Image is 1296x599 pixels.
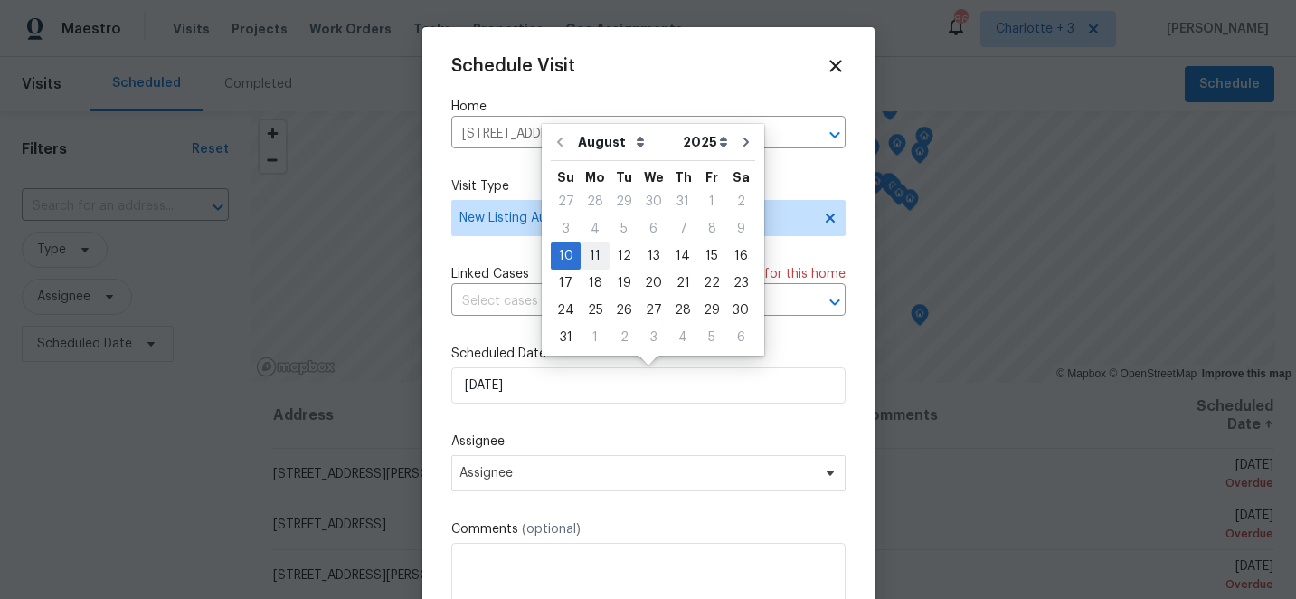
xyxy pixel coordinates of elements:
div: 8 [697,216,726,242]
div: 22 [697,271,726,296]
div: Tue Aug 19 2025 [610,270,639,297]
input: Select cases [451,288,795,316]
div: Mon Aug 25 2025 [581,297,610,324]
button: Open [822,122,847,147]
div: Sat Aug 02 2025 [726,188,755,215]
div: 29 [610,189,639,214]
div: Wed Aug 06 2025 [639,215,668,242]
div: Thu Jul 31 2025 [668,188,697,215]
div: 27 [639,298,668,323]
div: 2 [726,189,755,214]
div: Tue Jul 29 2025 [610,188,639,215]
abbr: Wednesday [644,171,664,184]
select: Month [573,128,678,156]
div: Sat Sep 06 2025 [726,324,755,351]
button: Go to next month [733,124,760,160]
div: 3 [639,325,668,350]
div: Tue Aug 12 2025 [610,242,639,270]
div: Mon Aug 18 2025 [581,270,610,297]
div: Fri Aug 29 2025 [697,297,726,324]
div: 5 [697,325,726,350]
div: 25 [581,298,610,323]
div: Tue Sep 02 2025 [610,324,639,351]
div: 4 [581,216,610,242]
abbr: Thursday [675,171,692,184]
div: 1 [581,325,610,350]
abbr: Friday [705,171,718,184]
abbr: Sunday [557,171,574,184]
div: 26 [610,298,639,323]
abbr: Saturday [733,171,750,184]
div: 20 [639,271,668,296]
div: 6 [726,325,755,350]
div: Sat Aug 23 2025 [726,270,755,297]
div: 29 [697,298,726,323]
div: 13 [639,243,668,269]
div: 28 [581,189,610,214]
label: Comments [451,520,846,538]
span: (optional) [522,523,581,536]
div: Tue Aug 05 2025 [610,215,639,242]
div: Thu Aug 14 2025 [668,242,697,270]
div: 18 [581,271,610,296]
div: 28 [668,298,697,323]
div: Fri Sep 05 2025 [697,324,726,351]
div: 19 [610,271,639,296]
div: 15 [697,243,726,269]
abbr: Tuesday [616,171,632,184]
div: 6 [639,216,668,242]
label: Home [451,98,846,116]
div: 23 [726,271,755,296]
div: Sat Aug 09 2025 [726,215,755,242]
div: Fri Aug 15 2025 [697,242,726,270]
div: Thu Aug 21 2025 [668,270,697,297]
div: 31 [668,189,697,214]
span: Close [826,56,846,76]
label: Scheduled Date [451,345,846,363]
input: M/D/YYYY [451,367,846,404]
div: 3 [551,216,581,242]
div: 24 [551,298,581,323]
div: Sun Aug 31 2025 [551,324,581,351]
div: Sat Aug 16 2025 [726,242,755,270]
div: 2 [610,325,639,350]
div: Sat Aug 30 2025 [726,297,755,324]
div: Fri Aug 01 2025 [697,188,726,215]
div: Wed Aug 27 2025 [639,297,668,324]
div: Sun Aug 17 2025 [551,270,581,297]
div: Mon Aug 11 2025 [581,242,610,270]
span: Linked Cases [451,265,529,283]
div: 16 [726,243,755,269]
div: Wed Aug 20 2025 [639,270,668,297]
div: Thu Aug 28 2025 [668,297,697,324]
select: Year [678,128,733,156]
div: Sun Jul 27 2025 [551,188,581,215]
label: Assignee [451,433,846,451]
button: Open [822,290,847,315]
div: Wed Jul 30 2025 [639,188,668,215]
div: 12 [610,243,639,269]
button: Go to previous month [546,124,573,160]
div: Fri Aug 22 2025 [697,270,726,297]
div: Wed Aug 13 2025 [639,242,668,270]
div: Mon Jul 28 2025 [581,188,610,215]
div: 27 [551,189,581,214]
div: 7 [668,216,697,242]
abbr: Monday [585,171,605,184]
div: 11 [581,243,610,269]
div: Wed Sep 03 2025 [639,324,668,351]
div: 21 [668,271,697,296]
span: Schedule Visit [451,57,575,75]
div: 17 [551,271,581,296]
div: 5 [610,216,639,242]
div: Sun Aug 10 2025 [551,242,581,270]
div: 30 [726,298,755,323]
span: New Listing Audit [459,209,811,227]
div: 9 [726,216,755,242]
div: Mon Sep 01 2025 [581,324,610,351]
input: Enter in an address [451,120,795,148]
div: Fri Aug 08 2025 [697,215,726,242]
label: Visit Type [451,177,846,195]
div: Mon Aug 04 2025 [581,215,610,242]
div: 1 [697,189,726,214]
